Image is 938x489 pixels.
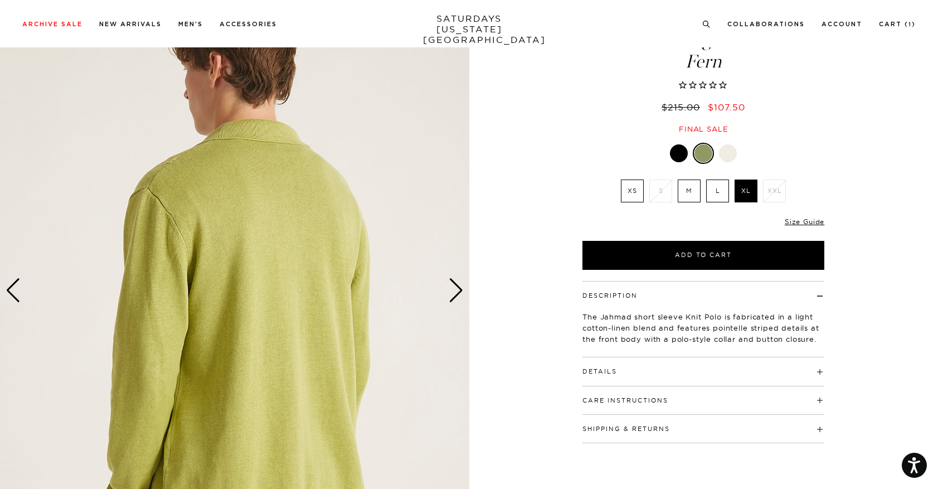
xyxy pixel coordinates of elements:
[708,101,745,113] span: $107.50
[678,180,701,202] label: M
[22,21,82,27] a: Archive Sale
[621,180,644,202] label: XS
[879,21,916,27] a: Cart (1)
[727,21,805,27] a: Collaborations
[662,101,704,113] del: $215.00
[582,241,824,270] button: Add to Cart
[6,278,21,303] div: Previous slide
[785,217,824,226] a: Size Guide
[582,369,617,375] button: Details
[582,311,824,345] p: The Jahmad short sleeve Knit Polo is fabricated in a light cotton-linen blend and features pointe...
[582,293,638,299] button: Description
[581,31,826,71] h1: Jahmad Long Sleeve Polo
[423,13,515,45] a: SATURDAYS[US_STATE][GEOGRAPHIC_DATA]
[582,426,670,432] button: Shipping & Returns
[220,21,277,27] a: Accessories
[581,80,826,91] span: Rated 0.0 out of 5 stars 0 reviews
[735,180,757,202] label: XL
[449,278,464,303] div: Next slide
[706,180,729,202] label: L
[581,52,826,71] span: Fern
[581,124,826,134] div: Final sale
[582,398,668,404] button: Care Instructions
[908,22,912,27] small: 1
[99,21,162,27] a: New Arrivals
[178,21,203,27] a: Men's
[822,21,862,27] a: Account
